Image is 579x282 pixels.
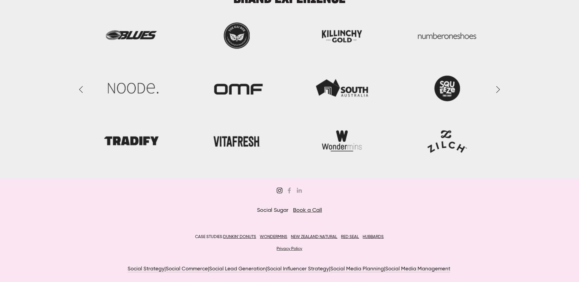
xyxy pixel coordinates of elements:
[286,187,292,193] a: Sugar Digi
[385,266,450,272] a: Social Media Management
[296,187,302,193] a: Jordan Eley
[66,265,513,273] p: | | | | |
[74,80,88,99] a: Previous Slide
[277,247,302,251] a: Privacy Policy
[166,266,208,272] a: Social Commerce
[293,208,322,213] a: Book a Call
[257,208,288,213] span: Social Sugar
[267,266,329,272] a: Social Influencer Strategy
[128,266,165,272] a: Social Strategy
[291,235,337,239] a: NEW ZEALAND NATURAL
[69,15,510,164] img: Brand-Exp-Carousel-2.png
[277,187,283,193] a: Sugar&Partners
[66,233,513,241] p: CASE STUDIES:
[209,266,266,272] a: Social Lead Generation
[260,235,287,239] a: WONDERMINS
[491,80,505,99] a: Next Slide
[223,235,256,239] a: DUNKIN’ DONUTS
[330,266,384,272] a: Social Media Planning
[363,235,384,239] a: HUBBARDS
[341,235,359,239] a: RED SEAL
